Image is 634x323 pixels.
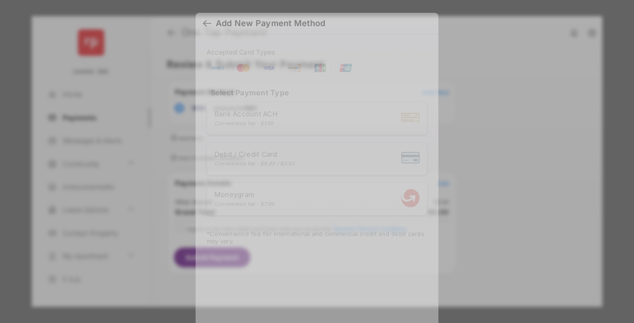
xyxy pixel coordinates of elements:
div: Convenience fee - $1.95 [214,120,278,127]
span: Debit / Credit Card [214,150,295,159]
span: Accepted Card Types [207,48,279,56]
div: Convenience fee - $6.95 / $0.03 [214,161,295,167]
span: Bank Account ACH [214,110,278,119]
span: Moneygram [214,191,274,199]
div: Add New Payment Method [216,18,325,28]
h4: Select Payment Type [207,88,427,97]
div: Convenience fee - $7.99 [214,201,274,208]
div: * Convenience fee for international and commercial credit and debit cards may vary. [207,230,427,246]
